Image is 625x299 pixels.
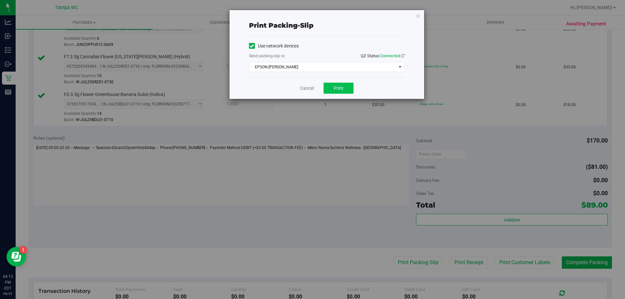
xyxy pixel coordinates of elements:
[324,83,354,94] button: Print
[249,43,299,49] label: Use network devices
[380,53,400,58] span: Connected
[7,247,26,266] iframe: Resource center
[334,86,343,91] span: Print
[249,53,285,59] label: Send packing-slip to:
[249,62,396,72] span: EPSON-[PERSON_NAME]
[300,85,314,92] a: Cancel
[396,62,404,72] span: select
[249,21,313,29] span: Print packing-slip
[19,246,27,254] iframe: Resource center unread badge
[361,53,405,58] span: QZ Status:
